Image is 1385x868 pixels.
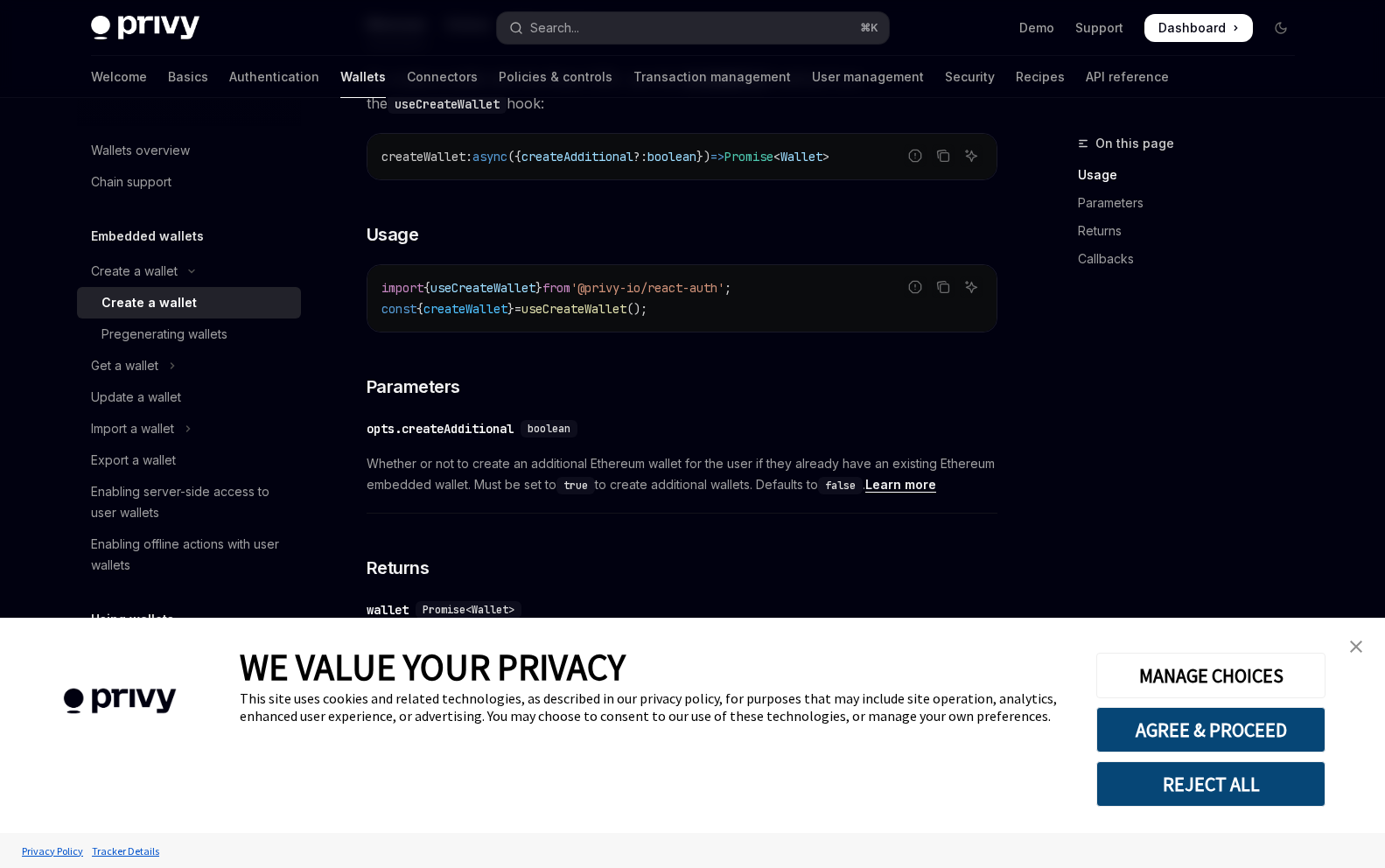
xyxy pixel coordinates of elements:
span: } [507,301,514,317]
span: from [542,280,570,296]
a: Usage [1078,161,1309,189]
div: Pregenerating wallets [101,324,227,345]
span: { [416,301,423,317]
span: Dashboard [1158,19,1226,37]
span: async [472,149,507,164]
a: Pregenerating wallets [77,318,301,350]
span: createWallet [381,149,465,164]
a: close banner [1339,629,1374,664]
span: }) [696,149,710,164]
code: true [556,477,595,494]
a: Enabling offline actions with user wallets [77,528,301,581]
img: dark logo [91,16,199,40]
img: close banner [1350,640,1362,653]
div: Search... [530,17,579,38]
button: Toggle dark mode [1267,14,1295,42]
span: : [465,149,472,164]
div: Enabling offline actions with user wallets [91,534,290,576]
a: Chain support [77,166,301,198]
button: Ask AI [960,276,983,298]
a: Privacy Policy [17,836,87,866]
div: Enabling server-side access to user wallets [91,481,290,523]
span: Promise<Wallet> [423,603,514,617]
span: On this page [1095,133,1174,154]
span: boolean [528,422,570,436]
a: Returns [1078,217,1309,245]
div: Export a wallet [91,450,176,471]
a: Connectors [407,56,478,98]
a: Wallets overview [77,135,301,166]
h5: Embedded wallets [91,226,204,247]
a: Learn more [865,477,936,493]
span: boolean [647,149,696,164]
a: API reference [1086,56,1169,98]
span: Returns [367,556,430,580]
span: { [423,280,430,296]
a: Welcome [91,56,147,98]
button: Report incorrect code [904,276,927,298]
a: Dashboard [1144,14,1253,42]
div: Get a wallet [91,355,158,376]
a: Authentication [229,56,319,98]
button: Toggle Get a wallet section [77,350,301,381]
h5: Using wallets [91,609,174,630]
span: Whether or not to create an additional Ethereum wallet for the user if they already have an exist... [367,453,997,495]
div: Chain support [91,171,171,192]
span: Parameters [367,374,460,399]
a: Callbacks [1078,245,1309,273]
span: WE VALUE YOUR PRIVACY [240,644,626,689]
span: const [381,301,416,317]
div: Import a wallet [91,418,174,439]
button: Open search [497,12,889,44]
button: Toggle Import a wallet section [77,413,301,444]
button: MANAGE CHOICES [1096,653,1326,698]
span: Usage [367,222,419,247]
span: ; [724,280,731,296]
code: false [818,477,863,494]
button: Ask AI [960,144,983,167]
a: Update a wallet [77,381,301,413]
span: ({ [507,149,521,164]
div: Wallets overview [91,140,190,161]
a: Recipes [1016,56,1065,98]
button: REJECT ALL [1096,761,1326,807]
div: Update a wallet [91,387,181,408]
span: > [822,149,829,164]
a: Wallets [340,56,386,98]
div: Create a wallet [91,261,178,282]
a: Parameters [1078,189,1309,217]
button: Report incorrect code [904,144,927,167]
span: } [535,280,542,296]
a: Transaction management [633,56,791,98]
button: AGREE & PROCEED [1096,707,1326,752]
span: ?: [633,149,647,164]
span: Wallet [780,149,822,164]
span: = [514,301,521,317]
div: wallet [367,601,409,619]
span: '@privy-io/react-auth' [570,280,724,296]
span: ⌘ K [860,21,878,35]
span: createAdditional [521,149,633,164]
button: Toggle Create a wallet section [77,255,301,287]
a: Security [945,56,995,98]
div: opts.createAdditional [367,420,514,437]
span: import [381,280,423,296]
span: => [710,149,724,164]
a: Basics [168,56,208,98]
a: Policies & controls [499,56,612,98]
span: createWallet [423,301,507,317]
a: Demo [1019,19,1054,37]
a: Create a wallet [77,287,301,318]
a: Enabling server-side access to user wallets [77,476,301,528]
a: Tracker Details [87,836,164,866]
a: Export a wallet [77,444,301,476]
span: < [773,149,780,164]
button: Copy the contents from the code block [932,144,955,167]
span: Promise [724,149,773,164]
a: User management [812,56,924,98]
button: Copy the contents from the code block [932,276,955,298]
span: useCreateWallet [521,301,626,317]
code: useCreateWallet [388,94,507,114]
img: company logo [26,663,213,739]
a: Support [1075,19,1123,37]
